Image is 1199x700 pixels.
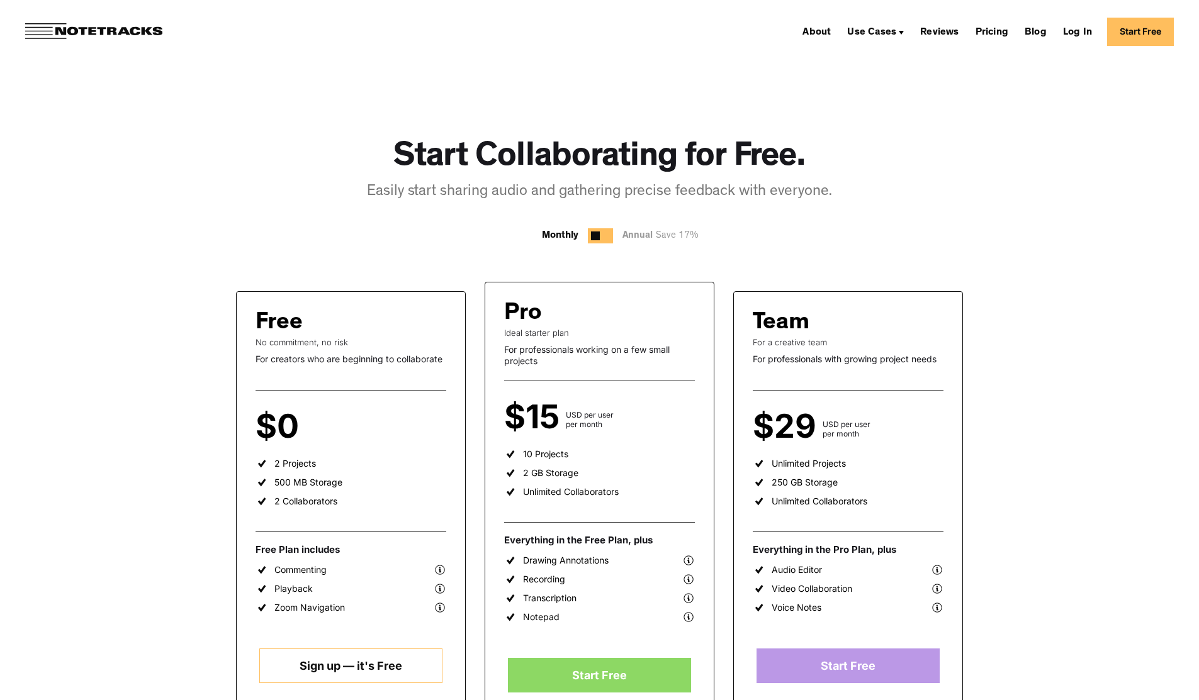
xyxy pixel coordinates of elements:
[256,416,305,438] div: $0
[274,496,337,507] div: 2 Collaborators
[393,138,806,179] h1: Start Collaborating for Free.
[367,182,832,203] div: Easily start sharing audio and gathering precise feedback with everyone.
[823,419,870,438] div: USD per user per month
[256,337,446,347] div: No commitment, no risk
[1058,21,1097,42] a: Log In
[772,602,821,613] div: Voice Notes
[256,311,303,337] div: Free
[504,406,566,429] div: $15
[753,416,823,438] div: $29
[797,21,836,42] a: About
[772,458,846,469] div: Unlimited Projects
[256,543,446,556] div: Free Plan includes
[542,228,578,243] div: Monthly
[772,496,867,507] div: Unlimited Collaborators
[842,21,909,42] div: Use Cases
[566,410,614,429] div: USD per user per month
[753,543,943,556] div: Everything in the Pro Plan, plus
[274,602,345,613] div: Zoom Navigation
[915,21,964,42] a: Reviews
[523,592,577,604] div: Transcription
[274,564,327,575] div: Commenting
[622,228,705,244] div: Annual
[274,477,342,488] div: 500 MB Storage
[753,353,943,365] div: For professionals with growing project needs
[1107,18,1174,46] a: Start Free
[274,458,316,469] div: 2 Projects
[523,574,565,585] div: Recording
[757,648,939,683] a: Start Free
[523,467,578,479] div: 2 GB Storage
[523,486,619,497] div: Unlimited Collaborators
[772,564,822,575] div: Audio Editor
[772,583,852,594] div: Video Collaboration
[753,337,943,347] div: For a creative team
[259,648,442,683] a: Sign up — it's Free
[523,555,609,566] div: Drawing Annotations
[274,583,313,594] div: Playback
[508,658,690,692] a: Start Free
[504,301,542,328] div: Pro
[753,311,809,337] div: Team
[1020,21,1052,42] a: Blog
[256,353,446,365] div: For creators who are beginning to collaborate
[305,419,342,438] div: per user per month
[504,534,695,547] div: Everything in the Free Plan, plus
[971,21,1013,42] a: Pricing
[523,611,560,623] div: Notepad
[847,28,896,38] div: Use Cases
[504,328,695,338] div: Ideal starter plan
[504,344,695,366] div: For professionals working on a few small projects
[772,477,838,488] div: 250 GB Storage
[523,448,568,460] div: 10 Projects
[653,231,699,241] span: Save 17%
